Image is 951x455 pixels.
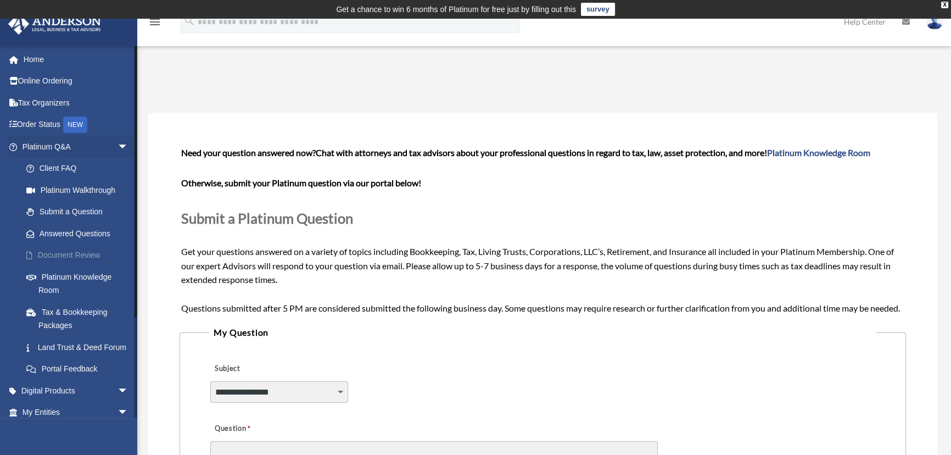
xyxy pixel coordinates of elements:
[118,402,139,424] span: arrow_drop_down
[15,158,145,180] a: Client FAQ
[15,223,145,245] a: Answered Questions
[8,402,145,424] a: My Entitiesarrow_drop_down
[118,136,139,158] span: arrow_drop_down
[15,336,145,358] a: Land Trust & Deed Forum
[15,358,145,380] a: Portal Feedback
[118,380,139,402] span: arrow_drop_down
[8,48,145,70] a: Home
[581,3,615,16] a: survey
[15,201,139,223] a: Submit a Question
[315,147,870,158] span: Chat with attorneys and tax advisors about your professional questions in regard to tax, law, ass...
[181,147,315,158] span: Need your question answered now?
[15,266,145,301] a: Platinum Knowledge Room
[8,92,145,114] a: Tax Organizers
[209,325,876,340] legend: My Question
[181,210,353,226] span: Submit a Platinum Question
[8,114,145,136] a: Order StatusNEW
[15,179,145,201] a: Platinum Walkthrough
[181,177,421,188] b: Otherwise, submit your Platinum question via our portal below!
[183,15,195,27] i: search
[210,361,315,376] label: Subject
[63,116,87,133] div: NEW
[148,19,161,29] a: menu
[941,2,948,8] div: close
[15,301,145,336] a: Tax & Bookkeeping Packages
[181,147,904,313] span: Get your questions answered on a variety of topics including Bookkeeping, Tax, Living Trusts, Cor...
[926,14,943,30] img: User Pic
[15,245,145,267] a: Document Review
[767,147,870,158] a: Platinum Knowledge Room
[336,3,576,16] div: Get a chance to win 6 months of Platinum for free just by filling out this
[148,15,161,29] i: menu
[8,136,145,158] a: Platinum Q&Aarrow_drop_down
[5,13,104,35] img: Anderson Advisors Platinum Portal
[210,421,295,436] label: Question
[8,380,145,402] a: Digital Productsarrow_drop_down
[8,70,145,92] a: Online Ordering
